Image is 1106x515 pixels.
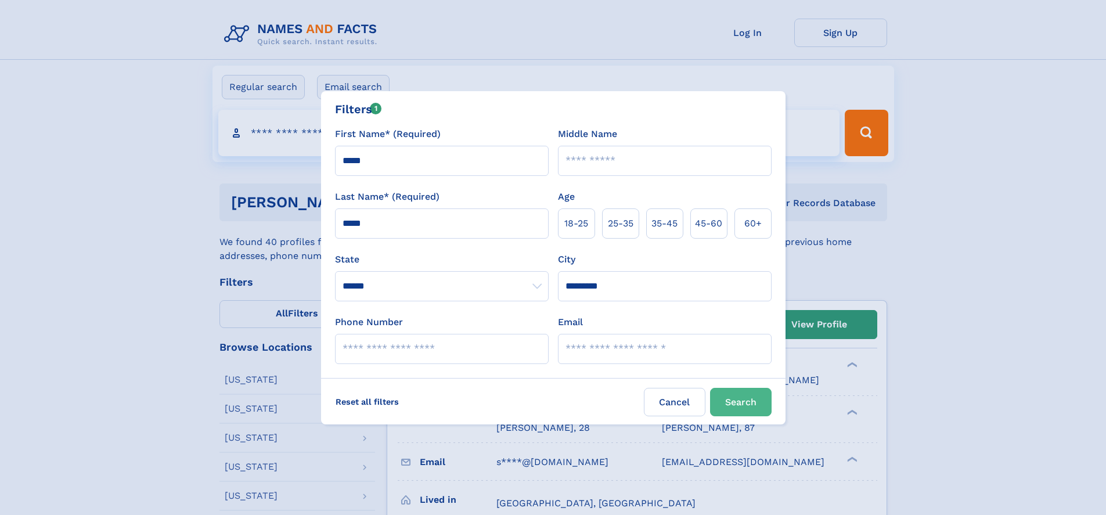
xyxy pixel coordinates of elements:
[564,217,588,231] span: 18‑25
[335,100,382,118] div: Filters
[644,388,705,416] label: Cancel
[335,253,549,266] label: State
[710,388,772,416] button: Search
[651,217,678,231] span: 35‑45
[558,127,617,141] label: Middle Name
[335,315,403,329] label: Phone Number
[558,253,575,266] label: City
[335,127,441,141] label: First Name* (Required)
[558,315,583,329] label: Email
[695,217,722,231] span: 45‑60
[744,217,762,231] span: 60+
[335,190,439,204] label: Last Name* (Required)
[608,217,633,231] span: 25‑35
[558,190,575,204] label: Age
[328,388,406,416] label: Reset all filters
